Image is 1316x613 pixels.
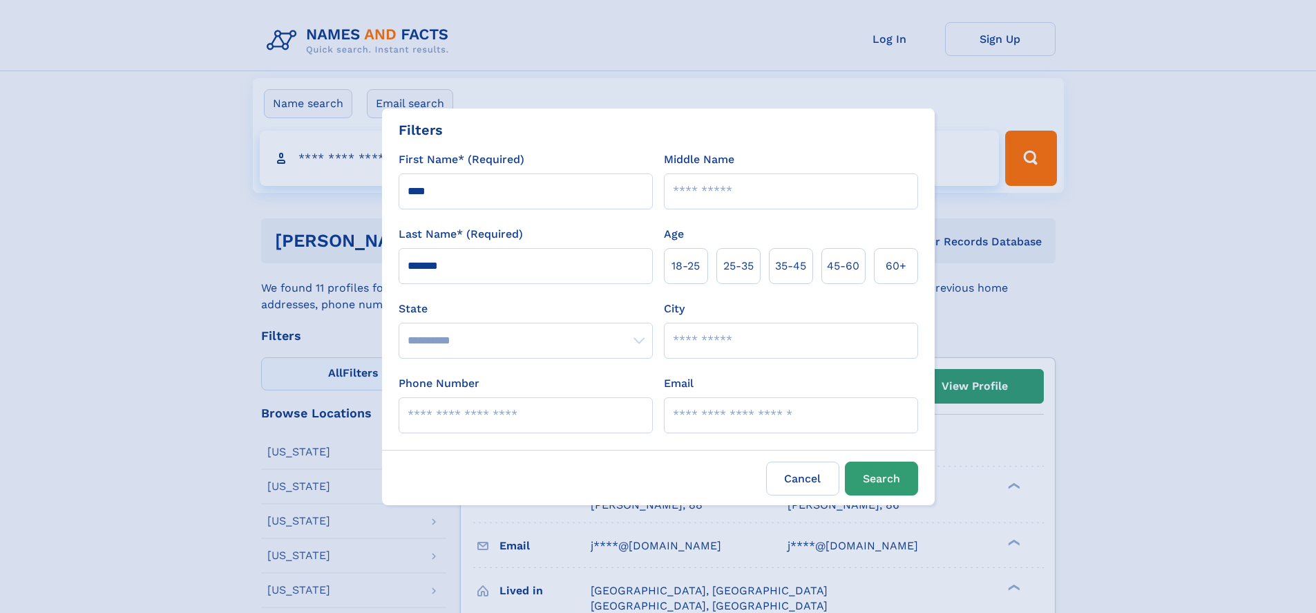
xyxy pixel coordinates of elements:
[827,258,859,274] span: 45‑60
[664,301,685,317] label: City
[664,226,684,243] label: Age
[775,258,806,274] span: 35‑45
[399,226,523,243] label: Last Name* (Required)
[399,120,443,140] div: Filters
[671,258,700,274] span: 18‑25
[723,258,754,274] span: 25‑35
[766,462,839,496] label: Cancel
[399,301,653,317] label: State
[399,375,479,392] label: Phone Number
[886,258,906,274] span: 60+
[399,151,524,168] label: First Name* (Required)
[845,462,918,496] button: Search
[664,375,694,392] label: Email
[664,151,734,168] label: Middle Name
